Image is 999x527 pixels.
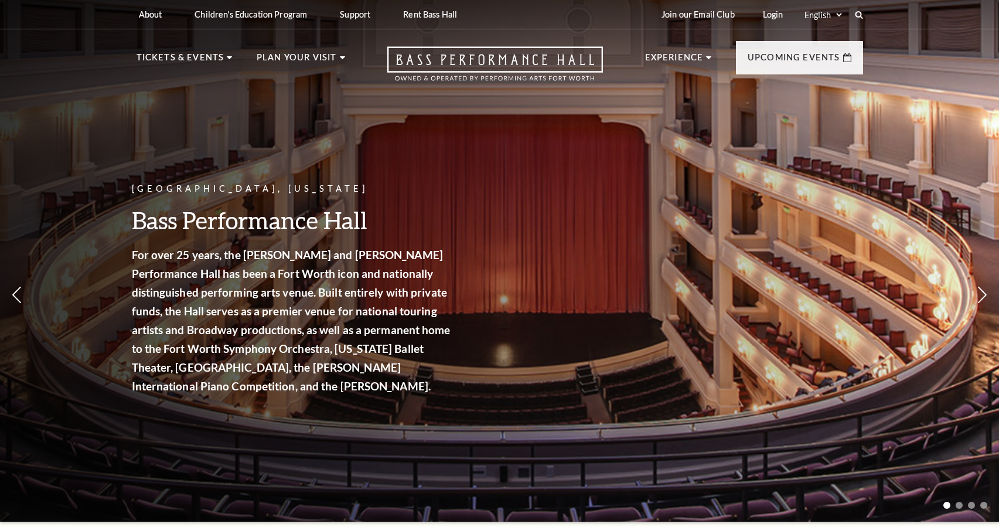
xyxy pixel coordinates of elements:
p: Experience [645,50,704,72]
strong: For over 25 years, the [PERSON_NAME] and [PERSON_NAME] Performance Hall has been a Fort Worth ico... [132,248,451,393]
p: Upcoming Events [748,50,840,72]
p: Plan Your Visit [257,50,337,72]
p: Tickets & Events [137,50,224,72]
p: About [139,9,162,19]
p: Support [340,9,370,19]
select: Select: [802,9,844,21]
p: [GEOGRAPHIC_DATA], [US_STATE] [132,182,454,196]
p: Children's Education Program [195,9,307,19]
p: Rent Bass Hall [403,9,457,19]
h3: Bass Performance Hall [132,205,454,235]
